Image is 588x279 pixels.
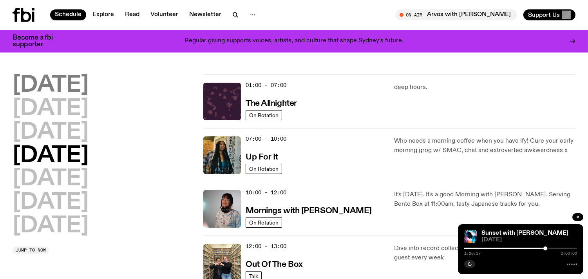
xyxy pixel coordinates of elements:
a: Newsletter [185,9,226,20]
button: [DATE] [13,74,89,96]
p: Who needs a morning coffee when you have Ify! Cure your early morning grog w/ SMAC, chat and extr... [394,136,575,155]
p: Dive into record collections and life recollections with a special guest every week [394,244,575,263]
span: On Rotation [249,112,279,118]
a: Schedule [50,9,86,20]
span: 01:00 - 07:00 [246,82,286,89]
h3: Become a fbi supporter [13,34,63,48]
a: Sunset with [PERSON_NAME] [481,230,568,236]
button: [DATE] [13,145,89,167]
a: Explore [88,9,119,20]
a: Volunteer [146,9,183,20]
a: On Rotation [246,164,282,174]
button: [DATE] [13,192,89,214]
img: Kana Frazer is smiling at the camera with her head tilted slightly to her left. She wears big bla... [203,190,241,228]
span: 07:00 - 10:00 [246,135,286,143]
button: Jump to now [13,246,49,254]
a: On Rotation [246,110,282,120]
img: Ify - a Brown Skin girl with black braided twists, looking up to the side with her tongue stickin... [203,136,241,174]
span: 2:00:00 [561,252,577,255]
h3: Mornings with [PERSON_NAME] [246,207,372,215]
a: On Rotation [246,217,282,228]
span: [DATE] [481,237,577,243]
span: 12:00 - 13:00 [246,243,286,250]
button: [DATE] [13,98,89,120]
span: 1:26:17 [464,252,481,255]
span: Support Us [528,11,560,18]
span: Jump to now [16,248,46,252]
button: [DATE] [13,215,89,237]
a: Mornings with [PERSON_NAME] [246,205,372,215]
button: [DATE] [13,121,89,143]
button: On AirArvos with [PERSON_NAME] [396,9,517,20]
p: It's [DATE]. It's a good Morning with [PERSON_NAME]. Serving Bento Box at 11:00am, tasty Japanese... [394,190,575,209]
h3: Out Of The Box [246,261,303,269]
p: deep hours. [394,83,575,92]
span: Talk [249,273,258,279]
button: Support Us [523,9,575,20]
img: Simon Caldwell stands side on, looking downwards. He has headphones on. Behind him is a brightly ... [464,230,477,243]
a: Out Of The Box [246,259,303,269]
span: On Rotation [249,166,279,172]
span: On Rotation [249,219,279,225]
a: Up For It [246,152,278,161]
h3: Up For It [246,153,278,161]
button: [DATE] [13,168,89,190]
span: 10:00 - 12:00 [246,189,286,196]
a: Read [120,9,144,20]
p: Regular giving supports voices, artists, and culture that shape Sydney’s future. [185,38,403,45]
h3: The Allnighter [246,100,297,108]
a: The Allnighter [246,98,297,108]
